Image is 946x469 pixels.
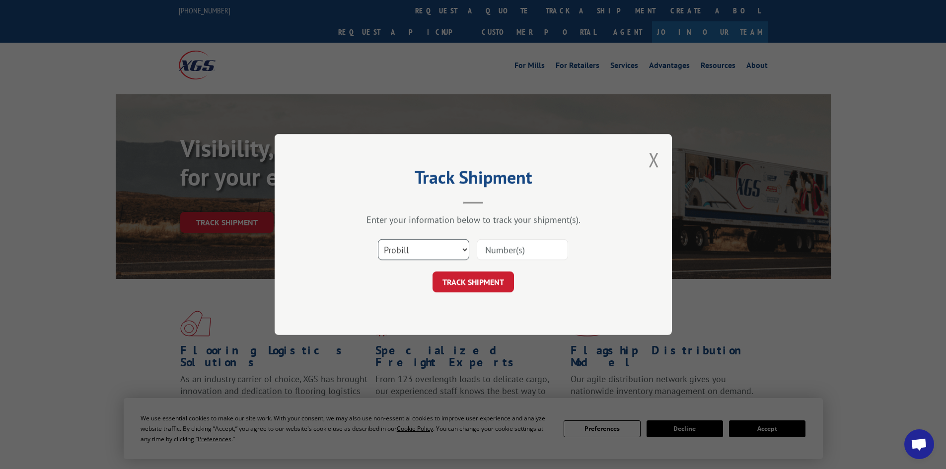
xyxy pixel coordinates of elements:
h2: Track Shipment [324,170,622,189]
button: Close modal [649,146,659,173]
div: Open chat [904,429,934,459]
div: Enter your information below to track your shipment(s). [324,214,622,225]
input: Number(s) [477,239,568,260]
button: TRACK SHIPMENT [433,271,514,292]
